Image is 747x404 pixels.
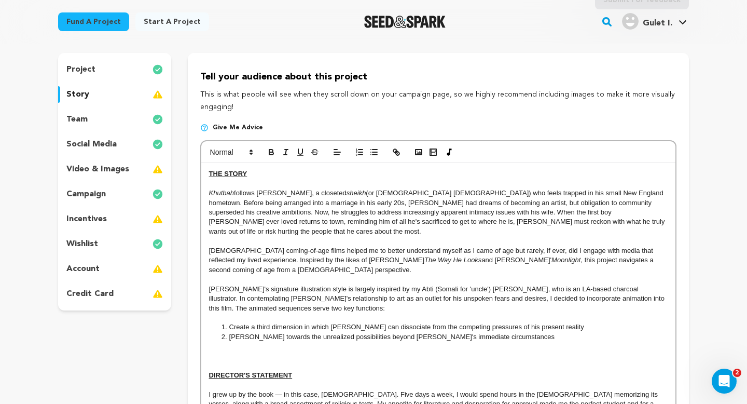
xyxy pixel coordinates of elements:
p: video & images [66,163,129,176]
p: story [66,88,89,101]
a: Seed&Spark Homepage [364,16,446,28]
img: user.png [622,13,639,30]
em: Moonlight [551,256,580,264]
p: campaign [66,188,106,200]
li: [PERSON_NAME] towards the unrealized possibilities beyond [PERSON_NAME]'s immediate circumstances [219,332,668,342]
a: Fund a project [58,12,129,31]
button: story [58,86,171,103]
iframe: Intercom live chat [712,369,737,394]
button: project [58,61,171,78]
button: video & images [58,161,171,178]
button: team [58,111,171,128]
p: [DEMOGRAPHIC_DATA] coming-of-age films helped me to better understand myself as I came of age but... [209,246,668,275]
img: check-circle-full.svg [153,238,163,250]
a: Start a project [135,12,209,31]
img: check-circle-full.svg [153,113,163,126]
span: Gulet I.'s Profile [620,11,689,33]
em: sheikh [347,189,366,197]
span: Give me advice [213,124,263,132]
button: wishlist [58,236,171,252]
img: warning-full.svg [153,288,163,300]
button: credit card [58,286,171,302]
p: follows [PERSON_NAME], a closeted (or [DEMOGRAPHIC_DATA] [DEMOGRAPHIC_DATA]) who feels trapped in... [209,188,668,236]
p: account [66,263,100,275]
span: Gulet I. [643,19,672,28]
button: social media [58,136,171,153]
p: social media [66,138,117,151]
p: This is what people will see when they scroll down on your campaign page, so we highly recommend ... [200,89,676,114]
img: check-circle-full.svg [153,138,163,151]
p: project [66,63,95,76]
img: check-circle-full.svg [153,188,163,200]
span: 2 [733,369,741,377]
img: warning-full.svg [153,163,163,176]
p: [PERSON_NAME]'s signature illustration style is largely inspired by my Abti (Somali for 'uncle') ... [209,285,668,313]
p: wishlist [66,238,98,250]
img: warning-full.svg [153,88,163,101]
em: Khutbah [209,189,234,197]
button: incentives [58,211,171,227]
button: account [58,261,171,277]
img: help-circle.svg [200,124,209,132]
img: check-circle-full.svg [153,63,163,76]
li: Create a third dimension in which [PERSON_NAME] can dissociate from the competing pressures of hi... [219,322,668,332]
img: Seed&Spark Logo Dark Mode [364,16,446,28]
div: Gulet I.'s Profile [622,13,672,30]
p: team [66,113,88,126]
a: Gulet I.'s Profile [620,11,689,30]
u: THE STORY [209,170,247,178]
button: campaign [58,186,171,203]
img: warning-full.svg [153,213,163,225]
p: Tell your audience about this project [200,70,676,85]
em: The Way He Looks [424,256,481,264]
u: DIRECTOR'S STATEMENT [209,371,293,379]
p: credit card [66,288,114,300]
img: warning-full.svg [153,263,163,275]
p: incentives [66,213,107,225]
